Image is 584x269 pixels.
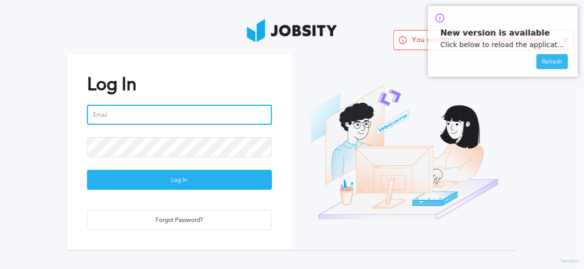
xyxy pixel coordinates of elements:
button: Log In [87,170,272,190]
span: You session has expired. Please log in again. [412,36,552,44]
div: Log In [87,170,271,190]
div: Forgot Password? [87,210,271,230]
p: New version is available [440,29,565,38]
div: Refresh [537,55,567,70]
h2: Log In [87,74,272,95]
button: Refresh [536,54,568,69]
button: Forgot Password? [87,210,272,230]
p: Click below to reload the application [440,41,565,49]
input: Email [87,105,272,125]
label: Version: [560,258,579,264]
